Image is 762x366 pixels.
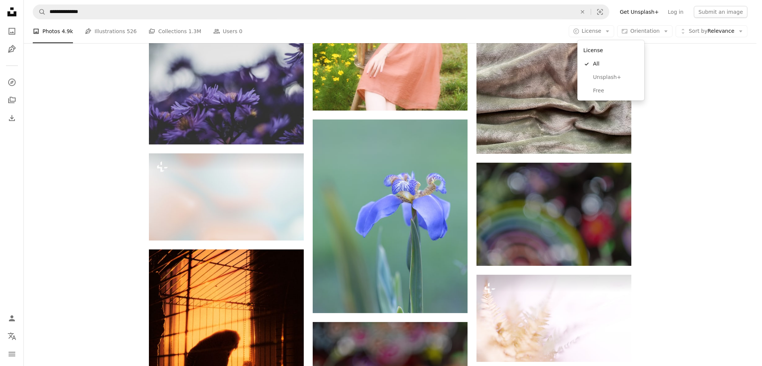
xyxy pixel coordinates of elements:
div: License [577,40,644,101]
span: License [582,28,602,34]
span: All [593,60,638,68]
button: License [569,25,615,37]
span: Unsplash+ [593,74,638,81]
div: License [580,43,641,57]
span: Free [593,87,638,95]
button: Orientation [617,25,673,37]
